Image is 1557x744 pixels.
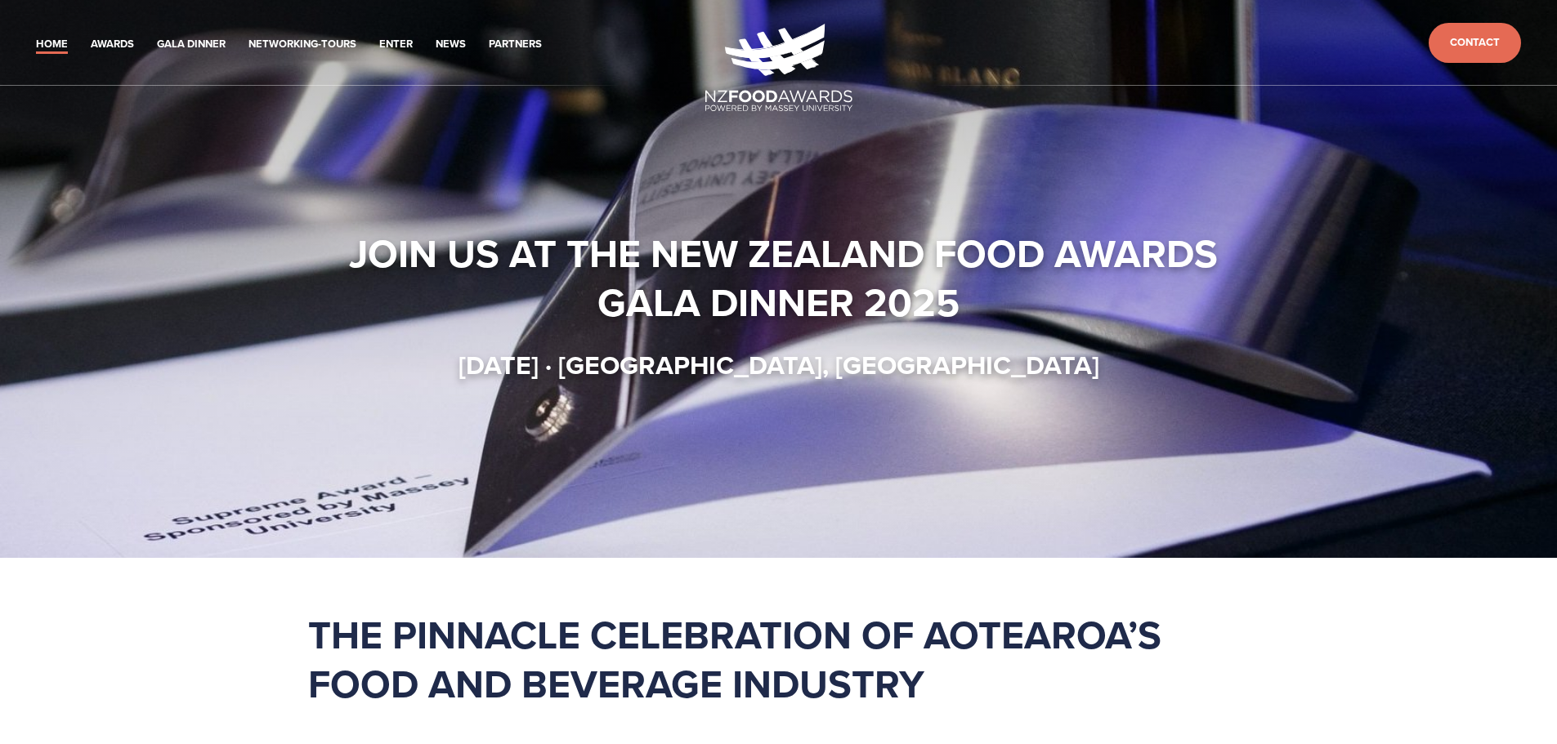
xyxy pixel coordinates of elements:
a: Contact [1429,23,1521,63]
strong: [DATE] · [GEOGRAPHIC_DATA], [GEOGRAPHIC_DATA] [459,345,1099,384]
h1: The pinnacle celebration of Aotearoa’s food and beverage industry [308,610,1250,708]
a: Home [36,35,68,54]
strong: Join us at the New Zealand Food Awards Gala Dinner 2025 [349,225,1228,331]
a: Networking-Tours [248,35,356,54]
a: Gala Dinner [157,35,226,54]
a: News [436,35,466,54]
a: Awards [91,35,134,54]
a: Enter [379,35,413,54]
a: Partners [489,35,542,54]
